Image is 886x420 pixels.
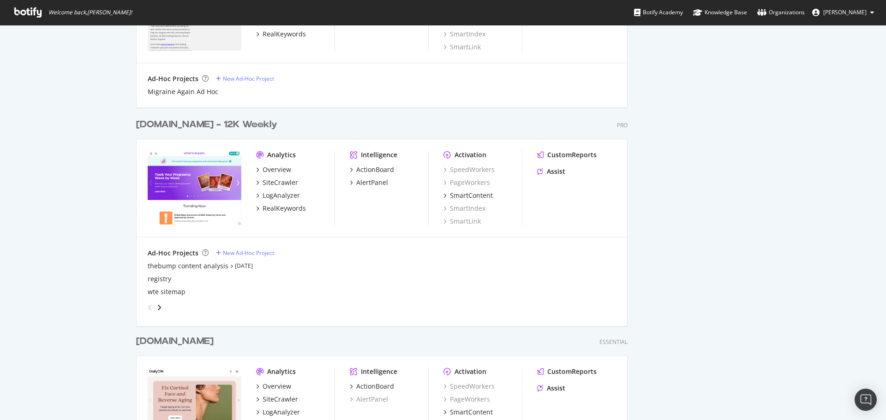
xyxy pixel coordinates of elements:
[547,384,565,393] div: Assist
[537,384,565,393] a: Assist
[263,30,306,39] div: RealKeywords
[156,303,162,312] div: angle-right
[443,382,495,391] a: SpeedWorkers
[443,42,481,52] a: SmartLink
[235,262,253,270] a: [DATE]
[361,150,397,160] div: Intelligence
[136,118,277,131] div: [DOMAIN_NAME] - 12K Weekly
[350,178,388,187] a: AlertPanel
[148,87,218,96] a: Migraine Again Ad Hoc
[450,191,493,200] div: SmartContent
[263,191,300,200] div: LogAnalyzer
[350,165,394,174] a: ActionBoard
[450,408,493,417] div: SmartContent
[455,150,486,160] div: Activation
[443,204,485,213] a: SmartIndex
[537,167,565,176] a: Assist
[263,178,298,187] div: SiteCrawler
[263,395,298,404] div: SiteCrawler
[256,382,291,391] a: Overview
[223,75,274,83] div: New Ad-Hoc Project
[256,408,300,417] a: LogAnalyzer
[443,395,490,404] a: PageWorkers
[547,167,565,176] div: Assist
[263,382,291,391] div: Overview
[144,300,156,315] div: angle-left
[136,335,217,348] a: [DOMAIN_NAME]
[455,367,486,376] div: Activation
[356,178,388,187] div: AlertPanel
[48,9,132,16] span: Welcome back, [PERSON_NAME] !
[256,30,306,39] a: RealKeywords
[350,395,388,404] a: AlertPanel
[263,165,291,174] div: Overview
[855,389,877,411] div: Open Intercom Messenger
[148,274,171,284] a: registry
[223,249,274,257] div: New Ad-Hoc Project
[256,191,300,200] a: LogAnalyzer
[443,178,490,187] a: PageWorkers
[634,8,683,17] div: Botify Academy
[148,248,198,258] div: Ad-Hoc Projects
[617,121,628,129] div: Pro
[148,287,186,296] a: wte sitemap
[443,30,485,39] a: SmartIndex
[256,178,298,187] a: SiteCrawler
[547,150,597,160] div: CustomReports
[443,217,481,226] a: SmartLink
[267,150,296,160] div: Analytics
[136,118,281,131] a: [DOMAIN_NAME] - 12K Weekly
[443,408,493,417] a: SmartContent
[356,165,394,174] div: ActionBoard
[693,8,747,17] div: Knowledge Base
[148,150,241,225] img: whattoexpect.com
[537,367,597,376] a: CustomReports
[256,395,298,404] a: SiteCrawler
[547,367,597,376] div: CustomReports
[823,8,867,16] span: Bill Elward
[148,261,228,271] a: thebump content analysis
[136,335,214,348] div: [DOMAIN_NAME]
[443,165,495,174] a: SpeedWorkers
[148,74,198,83] div: Ad-Hoc Projects
[350,382,394,391] a: ActionBoard
[263,204,306,213] div: RealKeywords
[216,249,274,257] a: New Ad-Hoc Project
[443,191,493,200] a: SmartContent
[361,367,397,376] div: Intelligence
[537,150,597,160] a: CustomReports
[356,382,394,391] div: ActionBoard
[599,338,628,346] div: Essential
[805,5,881,20] button: [PERSON_NAME]
[263,408,300,417] div: LogAnalyzer
[267,367,296,376] div: Analytics
[216,75,274,83] a: New Ad-Hoc Project
[256,204,306,213] a: RealKeywords
[256,165,291,174] a: Overview
[757,8,805,17] div: Organizations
